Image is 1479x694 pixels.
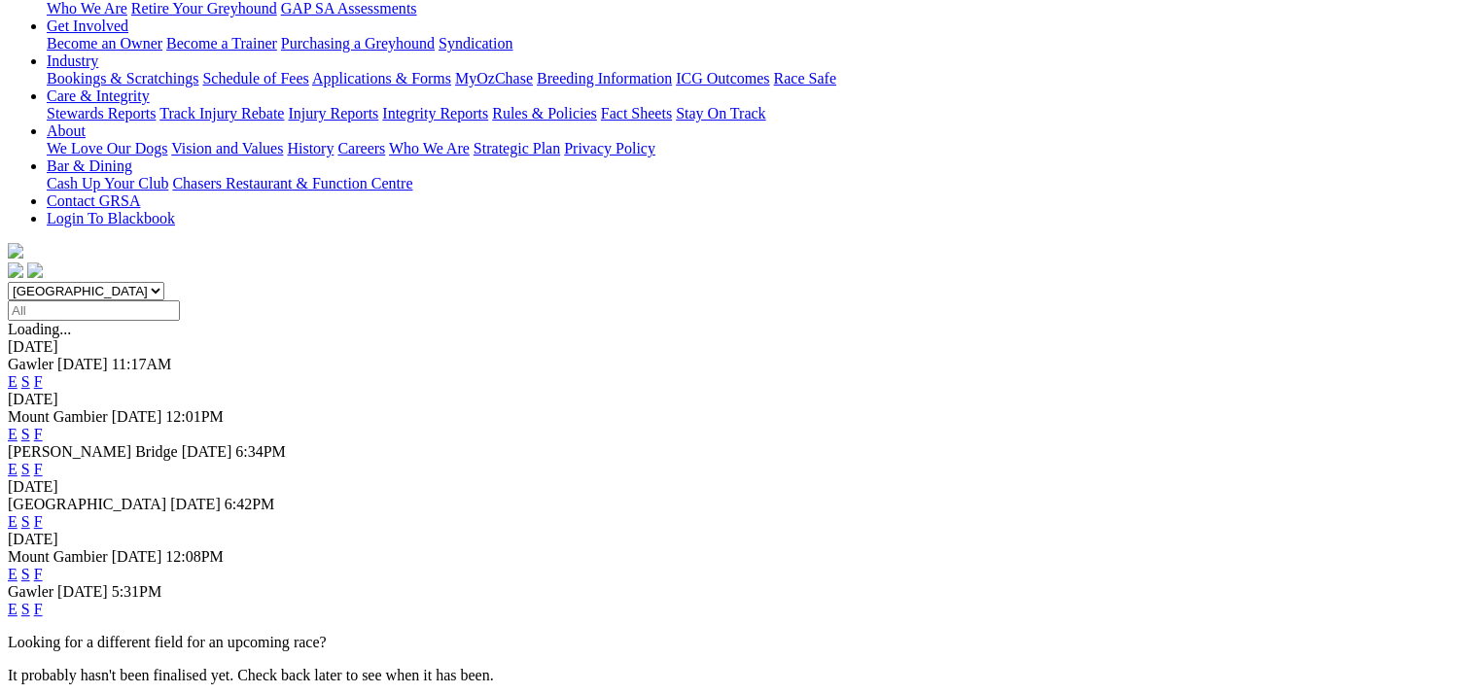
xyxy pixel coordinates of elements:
[47,175,1471,192] div: Bar & Dining
[172,175,412,191] a: Chasers Restaurant & Function Centre
[8,513,18,530] a: E
[171,140,283,156] a: Vision and Values
[439,35,512,52] a: Syndication
[773,70,835,87] a: Race Safe
[47,105,1471,122] div: Care & Integrity
[34,461,43,477] a: F
[21,513,30,530] a: S
[8,443,178,460] span: [PERSON_NAME] Bridge
[47,105,156,121] a: Stewards Reports
[8,243,23,259] img: logo-grsa-white.png
[34,566,43,582] a: F
[47,35,1471,52] div: Get Involved
[8,356,53,372] span: Gawler
[288,105,378,121] a: Injury Reports
[170,496,221,512] span: [DATE]
[474,140,560,156] a: Strategic Plan
[21,601,30,617] a: S
[225,496,275,512] span: 6:42PM
[8,566,18,582] a: E
[8,426,18,442] a: E
[47,140,1471,157] div: About
[382,105,488,121] a: Integrity Reports
[47,70,1471,87] div: Industry
[21,373,30,390] a: S
[287,140,334,156] a: History
[21,426,30,442] a: S
[165,548,224,565] span: 12:08PM
[112,408,162,425] span: [DATE]
[57,583,108,600] span: [DATE]
[165,408,224,425] span: 12:01PM
[8,391,1471,408] div: [DATE]
[8,531,1471,548] div: [DATE]
[312,70,451,87] a: Applications & Forms
[564,140,655,156] a: Privacy Policy
[47,70,198,87] a: Bookings & Scratchings
[27,262,43,278] img: twitter.svg
[601,105,672,121] a: Fact Sheets
[8,373,18,390] a: E
[47,192,140,209] a: Contact GRSA
[8,583,53,600] span: Gawler
[676,70,769,87] a: ICG Outcomes
[8,321,71,337] span: Loading...
[34,601,43,617] a: F
[182,443,232,460] span: [DATE]
[8,634,1471,651] p: Looking for a different field for an upcoming race?
[21,566,30,582] a: S
[8,496,166,512] span: [GEOGRAPHIC_DATA]
[57,356,108,372] span: [DATE]
[34,426,43,442] a: F
[676,105,765,121] a: Stay On Track
[8,338,1471,356] div: [DATE]
[47,35,162,52] a: Become an Owner
[21,461,30,477] a: S
[455,70,533,87] a: MyOzChase
[112,583,162,600] span: 5:31PM
[389,140,470,156] a: Who We Are
[492,105,597,121] a: Rules & Policies
[235,443,286,460] span: 6:34PM
[47,157,132,174] a: Bar & Dining
[47,140,167,156] a: We Love Our Dogs
[112,548,162,565] span: [DATE]
[47,122,86,139] a: About
[34,373,43,390] a: F
[8,408,108,425] span: Mount Gambier
[47,87,150,104] a: Care & Integrity
[202,70,308,87] a: Schedule of Fees
[337,140,385,156] a: Careers
[47,210,175,226] a: Login To Blackbook
[34,513,43,530] a: F
[8,478,1471,496] div: [DATE]
[8,667,494,683] partial: It probably hasn't been finalised yet. Check back later to see when it has been.
[537,70,672,87] a: Breeding Information
[8,548,108,565] span: Mount Gambier
[159,105,284,121] a: Track Injury Rebate
[166,35,277,52] a: Become a Trainer
[8,601,18,617] a: E
[47,52,98,69] a: Industry
[281,35,435,52] a: Purchasing a Greyhound
[8,461,18,477] a: E
[112,356,172,372] span: 11:17AM
[8,262,23,278] img: facebook.svg
[8,300,180,321] input: Select date
[47,175,168,191] a: Cash Up Your Club
[47,17,128,34] a: Get Involved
